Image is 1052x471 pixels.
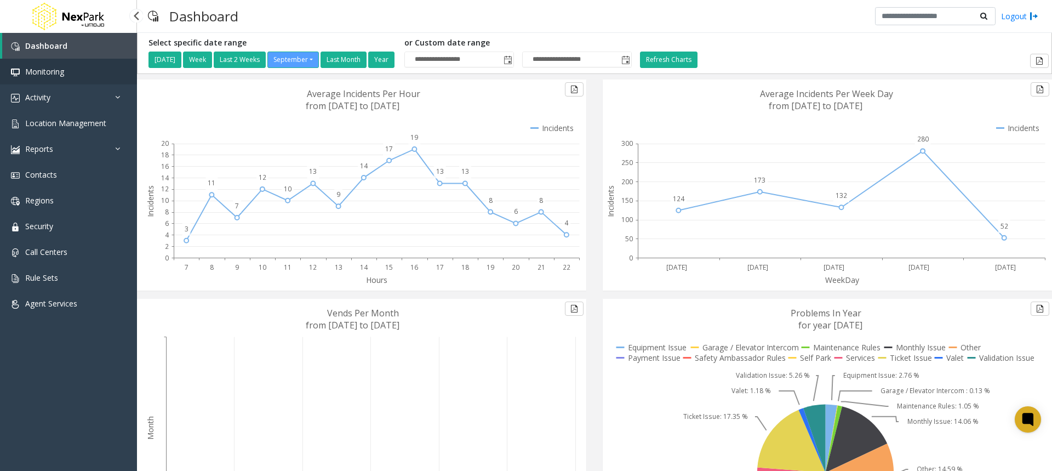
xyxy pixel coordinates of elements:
[366,275,387,285] text: Hours
[145,416,156,440] text: Month
[625,234,633,243] text: 50
[11,145,20,154] img: 'icon'
[619,52,631,67] span: Toggle popup
[165,219,169,228] text: 6
[563,263,570,272] text: 22
[165,242,169,251] text: 2
[621,215,633,224] text: 100
[306,319,399,331] text: from [DATE] to [DATE]
[1031,302,1049,316] button: Export to pdf
[259,173,266,182] text: 12
[385,263,393,272] text: 15
[335,263,342,272] text: 13
[640,52,697,68] button: Refresh Charts
[666,263,687,272] text: [DATE]
[11,171,20,180] img: 'icon'
[564,218,569,228] text: 4
[25,221,53,231] span: Security
[11,300,20,309] img: 'icon'
[336,190,340,199] text: 9
[605,185,616,217] text: Incidents
[410,133,418,142] text: 19
[754,175,765,185] text: 173
[208,178,215,188] text: 11
[836,191,847,200] text: 132
[621,139,633,148] text: 300
[161,162,169,171] text: 16
[309,167,317,176] text: 13
[565,302,584,316] button: Export to pdf
[621,158,633,167] text: 250
[284,263,291,272] text: 11
[161,196,169,205] text: 10
[769,100,862,112] text: from [DATE] to [DATE]
[908,263,929,272] text: [DATE]
[1031,82,1049,97] button: Export to pdf
[1030,54,1049,68] button: Export to pdf
[235,201,239,211] text: 7
[25,195,54,206] span: Regions
[621,196,633,205] text: 150
[897,401,979,411] text: Maintenance Rules: 1.05 %
[538,263,545,272] text: 21
[2,33,137,59] a: Dashboard
[214,52,266,68] button: Last 2 Weeks
[11,248,20,257] img: 'icon'
[995,263,1016,272] text: [DATE]
[514,207,518,216] text: 6
[11,68,20,77] img: 'icon'
[161,150,169,160] text: 18
[11,120,20,128] img: 'icon'
[25,169,57,180] span: Contacts
[11,274,20,283] img: 'icon'
[321,52,367,68] button: Last Month
[148,52,181,68] button: [DATE]
[25,247,67,257] span: Call Centers
[309,263,317,272] text: 12
[210,263,214,272] text: 8
[385,144,393,154] text: 17
[843,371,919,380] text: Equipment Issue: 2.76 %
[25,144,53,154] span: Reports
[183,52,212,68] button: Week
[881,386,990,395] text: Garage / Elevator Intercom : 0.13 %
[917,134,929,144] text: 280
[25,66,64,77] span: Monitoring
[11,223,20,231] img: 'icon'
[489,196,493,205] text: 8
[673,194,685,203] text: 124
[436,167,444,176] text: 13
[148,38,396,48] h5: Select specific date range
[165,253,169,263] text: 0
[824,263,844,272] text: [DATE]
[267,52,319,68] button: September
[185,263,188,272] text: 7
[284,184,291,194] text: 10
[11,42,20,51] img: 'icon'
[798,319,862,331] text: for year [DATE]
[907,417,979,426] text: Monthly Issue: 14.06 %
[461,263,469,272] text: 18
[161,139,169,148] text: 20
[259,263,266,272] text: 10
[11,94,20,103] img: 'icon'
[145,185,156,217] text: Incidents
[731,386,771,395] text: Valet: 1.18 %
[25,118,106,128] span: Location Management
[1030,10,1038,22] img: logout
[410,263,418,272] text: 16
[327,307,399,319] text: Vends Per Month
[629,253,633,263] text: 0
[760,88,893,100] text: Average Incidents Per Week Day
[747,263,768,272] text: [DATE]
[404,38,632,48] h5: or Custom date range
[306,100,399,112] text: from [DATE] to [DATE]
[25,298,77,309] span: Agent Services
[25,273,58,283] span: Rule Sets
[25,92,50,103] span: Activity
[148,3,158,30] img: pageIcon
[360,161,368,171] text: 14
[565,82,584,97] button: Export to pdf
[825,275,860,285] text: WeekDay
[165,230,169,240] text: 4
